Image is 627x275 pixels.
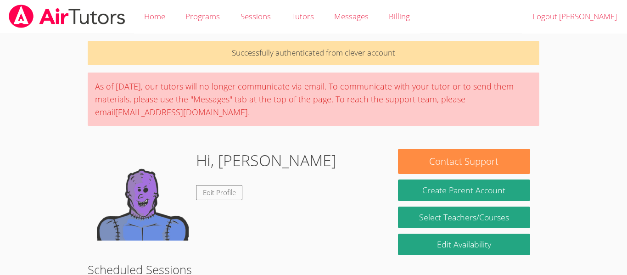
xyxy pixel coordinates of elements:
[398,234,530,255] a: Edit Availability
[334,11,369,22] span: Messages
[196,185,243,200] a: Edit Profile
[8,5,126,28] img: airtutors_banner-c4298cdbf04f3fff15de1276eac7730deb9818008684d7c2e4769d2f7ddbe033.png
[398,207,530,228] a: Select Teachers/Courses
[97,149,189,241] img: default.png
[398,149,530,174] button: Contact Support
[88,73,539,126] div: As of [DATE], our tutors will no longer communicate via email. To communicate with your tutor or ...
[398,180,530,201] button: Create Parent Account
[196,149,336,172] h1: Hi, [PERSON_NAME]
[88,41,539,65] p: Successfully authenticated from clever account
